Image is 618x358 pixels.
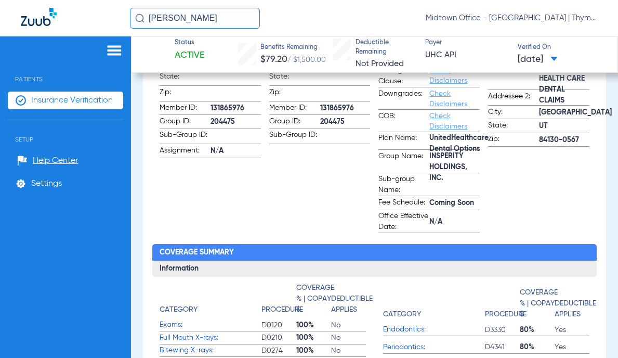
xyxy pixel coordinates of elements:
span: / $1,500.00 [287,56,326,63]
span: Sub-group Name: [378,174,429,196]
app-breakdown-title: Deductible Applies [555,283,589,324]
span: Plan Name: [378,133,429,149]
span: Member ID: [160,103,211,115]
a: Help Center [17,156,78,166]
span: Exams: [160,319,261,330]
app-breakdown-title: Procedure [261,283,296,319]
span: COB: [378,111,429,132]
span: 80% [520,325,555,335]
app-breakdown-title: Procedure [485,283,520,324]
app-breakdown-title: Coverage % | Copay $ [520,283,555,324]
span: 84130-0567 [539,135,589,146]
app-breakdown-title: Category [160,283,261,319]
span: 131865976 [320,103,371,114]
span: Office Effective Date: [378,211,429,233]
span: Zip: [269,87,320,101]
span: Group ID: [269,116,320,129]
span: Fee Schedule: [378,197,429,210]
app-breakdown-title: Category [383,283,485,324]
span: 80% [520,342,555,352]
span: D3330 [485,325,520,335]
span: Active [175,49,204,62]
span: Coming Soon [429,198,480,209]
h4: Procedure [261,304,303,315]
img: Search Icon [135,14,144,23]
h4: Coverage % | Copay $ [520,287,558,320]
img: Zuub Logo [21,8,57,26]
h4: Coverage % | Copay $ [296,283,334,315]
span: Addressee: [488,62,539,90]
h2: Coverage Summary [152,244,597,261]
span: Assignment: [160,145,211,158]
span: No [331,333,366,343]
span: UnitedHealthcare Dental Options [429,138,489,149]
h4: Procedure [485,309,527,320]
a: Check Disclaimers [429,90,467,108]
span: D4341 [485,342,520,352]
span: Full Mouth X-rays: [160,333,261,343]
span: State: [160,71,211,85]
span: N/A [211,146,261,157]
span: 100% [296,333,331,343]
span: Setup [8,120,123,143]
span: Settings [31,178,62,189]
span: 131865976 [211,103,261,114]
span: Benefits Remaining [260,43,326,53]
span: [DATE] [518,53,558,66]
span: INSPERITY HOLDINGS, INC. [429,162,480,173]
span: Not Provided [356,60,404,68]
span: Member ID: [269,103,320,115]
span: Sub-Group ID: [160,130,211,144]
span: Patients [8,60,123,83]
span: City: [488,107,539,119]
span: N/A [429,216,480,227]
h3: Information [152,261,597,277]
span: 100% [296,320,331,330]
span: UNITED HEALTH CARE DENTAL CLAIMS [539,79,589,89]
span: D0120 [261,320,296,330]
h4: Deductible Applies [555,298,596,320]
span: Verified On [518,43,601,53]
span: Insurance Verification [31,95,113,106]
span: Endodontics: [383,324,485,335]
span: UHC API [425,49,508,62]
span: $79.20 [260,55,287,64]
span: 204475 [320,117,371,127]
iframe: Chat Widget [566,308,618,358]
span: D0210 [261,333,296,343]
span: 100% [296,346,331,356]
span: Sub-Group ID: [269,130,320,144]
span: UT [539,121,589,132]
span: Zip: [160,87,211,101]
span: [GEOGRAPHIC_DATA] [539,107,612,118]
span: Midtown Office - [GEOGRAPHIC_DATA] | Thyme Dental Care [426,13,597,23]
span: Bitewing X-rays: [160,345,261,356]
h4: Category [160,304,198,315]
span: Downgrades: [378,88,429,109]
span: Addressee 2: [488,91,539,105]
span: State: [269,71,320,85]
span: Zip: [488,134,539,146]
span: No [331,320,366,330]
span: Missing Tooth Clause: [378,65,429,87]
span: Help Center [33,156,78,166]
span: Group ID: [160,116,211,129]
a: Check Disclaimers [429,112,467,130]
span: Status [175,39,204,48]
span: Periodontics: [383,342,485,353]
span: D0274 [261,346,296,356]
span: Payer [425,39,508,48]
input: Search for patients [130,8,260,29]
h4: Category [383,309,421,320]
app-breakdown-title: Coverage % | Copay $ [296,283,331,319]
span: 204475 [211,117,261,127]
img: hamburger-icon [106,44,123,57]
h4: Deductible Applies [331,293,373,315]
span: No [331,346,366,356]
span: Group Name: [378,151,429,173]
app-breakdown-title: Deductible Applies [331,283,366,319]
span: Deductible Remaining [356,39,416,57]
span: Yes [555,325,589,335]
span: Yes [555,342,589,352]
